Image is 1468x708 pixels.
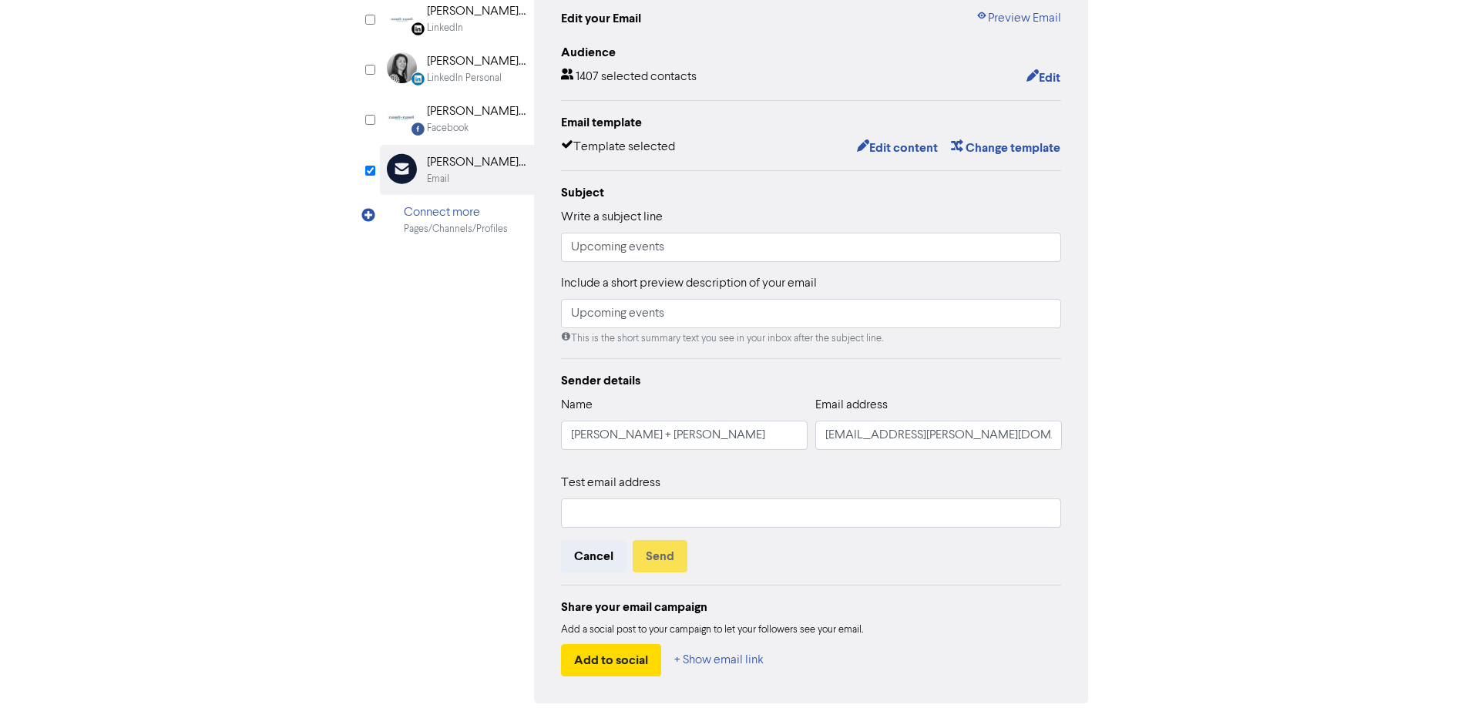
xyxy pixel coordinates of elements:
[561,208,663,226] label: Write a subject line
[380,195,534,245] div: Connect morePages/Channels/Profiles
[380,44,534,94] div: LinkedinPersonal [PERSON_NAME] ([PERSON_NAME]) FCCALinkedIn Personal
[380,145,534,195] div: [PERSON_NAME] + [PERSON_NAME]Email
[404,222,508,237] div: Pages/Channels/Profiles
[561,183,1062,202] div: Subject
[387,102,417,133] img: Facebook
[427,2,526,21] div: [PERSON_NAME] + [PERSON_NAME]
[950,138,1061,158] button: Change template
[674,644,764,676] button: + Show email link
[561,371,1062,390] div: Sender details
[427,21,463,35] div: LinkedIn
[633,540,687,572] button: Send
[427,153,526,172] div: [PERSON_NAME] + [PERSON_NAME]
[1026,68,1061,88] button: Edit
[380,94,534,144] div: Facebook [PERSON_NAME] & [PERSON_NAME] Business Advisers LtdFacebook
[427,172,449,186] div: Email
[561,598,1062,616] div: Share your email campaign
[427,52,526,71] div: [PERSON_NAME] ([PERSON_NAME]) FCCA
[561,644,661,676] button: Add to social
[427,102,526,121] div: [PERSON_NAME] & [PERSON_NAME] Business Advisers Ltd
[404,203,508,222] div: Connect more
[561,274,817,293] label: Include a short preview description of your email
[427,71,502,86] div: LinkedIn Personal
[561,68,697,88] div: 1407 selected contacts
[387,52,417,83] img: LinkedinPersonal
[815,396,888,414] label: Email address
[561,138,675,158] div: Template selected
[561,9,641,28] div: Edit your Email
[561,622,1062,638] div: Add a social post to your campaign to let your followers see your email.
[561,474,660,492] label: Test email address
[387,2,417,33] img: Linkedin
[976,9,1061,28] a: Preview Email
[427,121,469,136] div: Facebook
[561,113,1062,132] div: Email template
[561,331,1062,346] div: This is the short summary text you see in your inbox after the subject line.
[856,138,939,158] button: Edit content
[561,43,1062,62] div: Audience
[561,396,593,414] label: Name
[561,540,627,572] button: Cancel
